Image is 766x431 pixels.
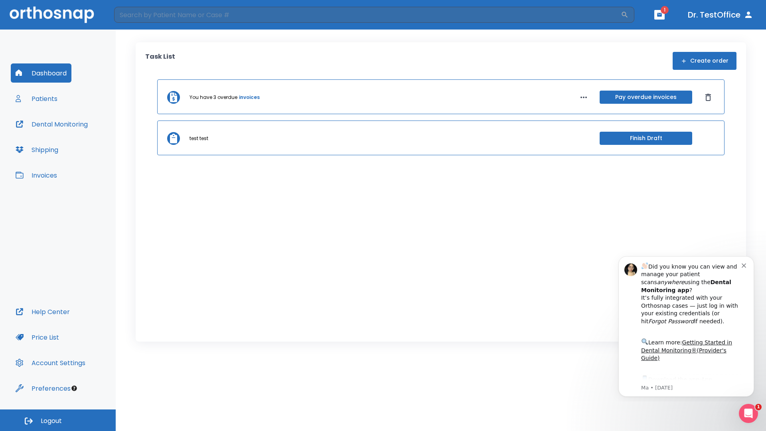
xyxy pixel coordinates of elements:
[739,404,758,423] iframe: Intercom live chat
[239,94,260,101] a: invoices
[11,353,90,372] button: Account Settings
[11,115,93,134] button: Dental Monitoring
[702,91,715,104] button: Dismiss
[661,6,669,14] span: 1
[11,379,75,398] button: Preferences
[600,132,692,145] button: Finish Draft
[685,8,756,22] button: Dr. TestOffice
[606,249,766,401] iframe: Intercom notifications message
[11,89,62,108] button: Patients
[11,302,75,321] button: Help Center
[135,12,142,19] button: Dismiss notification
[145,52,175,70] p: Task List
[35,125,135,166] div: Download the app: | ​ Let us know if you need help getting started!
[114,7,621,23] input: Search by Patient Name or Case #
[11,166,62,185] button: Invoices
[190,94,237,101] p: You have 3 overdue
[673,52,736,70] button: Create order
[35,135,135,142] p: Message from Ma, sent 7w ago
[600,91,692,104] button: Pay overdue invoices
[71,385,78,392] div: Tooltip anchor
[11,328,64,347] button: Price List
[755,404,762,410] span: 1
[35,127,106,142] a: App Store
[41,417,62,425] span: Logout
[11,63,71,83] button: Dashboard
[190,135,208,142] p: test test
[10,6,94,23] img: Orthosnap
[11,140,63,159] button: Shipping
